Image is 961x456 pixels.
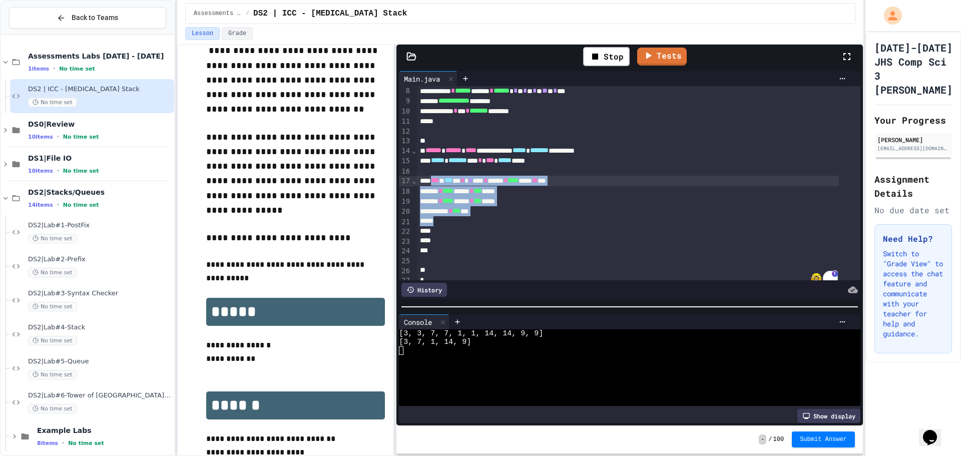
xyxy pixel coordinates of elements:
div: 15 [399,156,411,166]
span: No time set [63,134,99,140]
div: 26 [399,266,411,276]
span: 8 items [37,440,58,446]
span: 14 items [28,202,53,208]
div: History [401,283,447,297]
span: Back to Teams [72,13,118,23]
div: 25 [399,256,411,266]
span: - [759,434,766,444]
span: Fold line [411,177,416,185]
span: No time set [28,370,77,379]
span: 1 items [28,66,49,72]
span: • [57,201,59,209]
span: No time set [28,336,77,345]
span: DS2 | ICC - [MEDICAL_DATA] Stack [28,85,172,94]
div: 10 [399,107,411,117]
span: 100 [773,435,784,443]
span: / [768,435,772,443]
span: Assessments Labs [DATE] - [DATE] [28,52,172,61]
button: Back to Teams [9,7,166,29]
div: Main.java [399,71,457,86]
div: Console [399,314,449,329]
div: Show display [797,409,860,423]
div: 20 [399,207,411,217]
div: 18 [399,187,411,197]
span: • [57,167,59,175]
span: DS1|File IO [28,154,172,163]
div: 23 [399,237,411,247]
button: Grade [222,27,253,40]
h1: [DATE]-[DATE] JHS Comp Sci 3 [PERSON_NAME] [874,41,952,97]
span: 10 items [28,168,53,174]
div: [PERSON_NAME] [877,135,949,144]
span: • [57,133,59,141]
div: 9 [399,96,411,106]
span: DS0|Review [28,120,172,129]
div: Stop [583,47,630,66]
h3: Need Help? [883,233,943,245]
span: DS2 | ICC - Stutter Stack [253,8,407,20]
span: No time set [59,66,95,72]
h2: Your Progress [874,113,952,127]
div: 22 [399,227,411,237]
span: DS2|Lab#6-Tower of [GEOGRAPHIC_DATA](Extra Credit) [28,391,172,400]
div: 16 [399,167,411,177]
a: Tests [637,48,687,66]
p: Switch to "Grade View" to access the chat feature and communicate with your teacher for help and ... [883,249,943,339]
div: 19 [399,197,411,207]
button: Submit Answer [792,431,855,447]
span: No time set [63,168,99,174]
span: No time set [28,234,77,243]
div: My Account [873,4,904,27]
span: [3, 7, 1, 14, 9] [399,338,471,346]
span: DS2|Lab#4-Stack [28,323,172,332]
span: DS2|Lab#1-PostFix [28,221,172,230]
div: 27 [399,276,411,286]
span: Submit Answer [800,435,847,443]
span: No time set [28,98,77,107]
span: • [62,439,64,447]
div: 11 [399,117,411,127]
span: No time set [28,302,77,311]
span: Assessments Labs 2025 - 2026 [194,10,242,18]
span: No time set [28,404,77,413]
button: Lesson [185,27,220,40]
span: DS2|Lab#2-Prefix [28,255,172,264]
div: 12 [399,127,411,137]
div: 21 [399,217,411,227]
div: 24 [399,246,411,256]
iframe: chat widget [919,416,951,446]
span: DS2|Lab#5-Queue [28,357,172,366]
div: No due date set [874,204,952,216]
span: Example Labs [37,426,172,435]
span: No time set [68,440,104,446]
div: 14 [399,146,411,156]
div: 8 [399,86,411,96]
div: To enrich screen reader interactions, please activate Accessibility in Grammarly extension settings [417,14,860,287]
span: / [246,10,249,18]
div: 13 [399,136,411,146]
span: [3, 3, 7, 7, 1, 1, 14, 14, 9, 9] [399,329,543,338]
div: Console [399,317,437,327]
span: No time set [63,202,99,208]
span: No time set [28,268,77,277]
h2: Assignment Details [874,172,952,200]
div: 17 [399,176,411,186]
span: 10 items [28,134,53,140]
div: [EMAIL_ADDRESS][DOMAIN_NAME] [877,145,949,152]
span: • [53,65,55,73]
span: Fold line [411,147,416,155]
div: Main.java [399,74,445,84]
span: DS2|Stacks/Queues [28,188,172,197]
span: DS2|Lab#3-Syntax Checker [28,289,172,298]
